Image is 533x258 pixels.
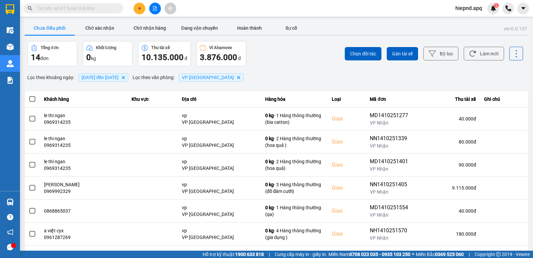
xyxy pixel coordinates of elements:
[44,165,124,172] div: 0969314235
[265,205,274,210] span: 0 kg
[265,159,274,164] span: 0 kg
[182,181,257,188] div: vp
[182,142,257,149] div: VP [GEOGRAPHIC_DATA]
[370,181,412,189] div: NN1410251405
[416,251,464,258] span: Miền Bắc
[265,158,324,172] div: - 2 Hàng thông thường (hoa quả)
[96,45,116,50] div: Khối lượng
[505,5,511,11] img: phone-icon
[7,43,14,50] img: warehouse-icon
[7,244,13,250] span: message
[480,91,528,107] th: Ghi chú
[265,112,324,125] div: - 1 Hàng thông thường (bìa catton)
[328,91,366,107] th: Loại
[151,45,170,50] div: Thu tài xế
[392,50,413,57] span: Gán tài xế
[464,47,504,60] button: Làm mới
[44,208,124,214] div: 0868865037
[370,111,412,119] div: MD1410251277
[420,162,476,168] div: 90.000 đ
[44,227,124,234] div: a việt cyx
[44,234,124,241] div: 0961287269
[149,3,161,14] button: file-add
[332,230,362,238] div: Giao
[44,135,124,142] div: le thi ngan
[420,95,476,103] div: Thu tài xế
[469,251,470,258] span: |
[137,6,142,11] span: plus
[332,161,362,169] div: Giao
[370,250,412,258] div: MD1410251596
[332,115,362,123] div: Giao
[153,6,157,11] span: file-add
[370,143,412,149] div: VP Nhận
[370,212,412,218] div: VP Nhận
[182,135,257,142] div: vp
[328,251,410,258] span: Miền Nam
[490,5,496,11] img: icon-new-feature
[265,228,274,233] span: 0 kg
[138,41,191,66] button: Thu tài xế10.135.000 đ
[40,91,128,107] th: Khách hàng
[125,21,175,35] button: Chờ nhận hàng
[182,227,257,234] div: vp
[182,250,257,257] div: vp
[182,75,234,80] span: VP Cầu Yên Xuân
[412,253,414,256] span: ⚪️
[370,135,412,143] div: NN1410251339
[182,112,257,119] div: vp
[37,5,115,12] input: Tìm tên, số ĐT hoặc mã đơn
[370,235,412,241] div: VP Nhận
[44,181,124,188] div: [PERSON_NAME]
[349,252,410,257] strong: 0708 023 035 - 0935 103 250
[237,75,241,79] svg: Delete
[7,27,14,34] img: warehouse-icon
[332,207,362,215] div: Giao
[27,74,74,81] span: Lọc theo khoảng ngày :
[182,188,257,195] div: VP [GEOGRAPHIC_DATA]
[79,73,128,81] span: 01/10/2025 đến 15/10/2025, close by backspace
[420,185,476,191] div: 9.115.000 đ
[517,3,529,14] button: caret-down
[420,208,476,214] div: 40.000 đ
[178,91,261,107] th: Địa chỉ
[423,47,458,60] button: Bộ lọc
[265,227,324,241] div: - 4 Hàng thông thường (gia dụng )
[209,45,232,50] div: Ví Ahamove
[86,52,129,63] div: kg
[25,21,75,35] button: Chưa điều phối
[494,3,499,8] sup: 5
[420,231,476,237] div: 180.000 đ
[196,41,246,66] button: Ví Ahamove3.876.000 đ
[366,91,416,107] th: Mã đơn
[261,91,328,107] th: Hàng hóa
[75,21,125,35] button: Chờ xác nhận
[179,73,244,81] span: VP Cầu Yên Xuân, close by backspace
[82,75,119,80] span: 01/10/2025 đến 15/10/2025
[370,158,412,166] div: MD1410251401
[44,142,124,149] div: 0969314235
[31,52,74,63] div: đơn
[182,165,257,172] div: VP [GEOGRAPHIC_DATA]
[133,74,175,81] span: Lọc theo văn phòng :
[265,135,324,149] div: - 2 Hàng thông thường (hoa quả )
[44,158,124,165] div: le thi ngan
[370,227,412,235] div: NH1410251570
[7,229,13,235] span: notification
[165,3,176,14] button: aim
[142,53,184,62] span: 10.135.000
[420,115,476,122] div: 40.000 đ
[495,3,497,8] span: 5
[370,204,412,212] div: MD1410251554
[420,139,476,145] div: 80.000 đ
[86,53,91,62] span: 0
[128,91,178,107] th: Khu vực
[7,77,14,84] img: solution-icon
[370,166,412,172] div: VP Nhận
[370,119,412,126] div: VP Nhận
[520,5,526,11] span: caret-down
[370,189,412,195] div: VP Nhận
[265,136,274,141] span: 0 kg
[7,199,14,206] img: warehouse-icon
[265,113,274,118] span: 0 kg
